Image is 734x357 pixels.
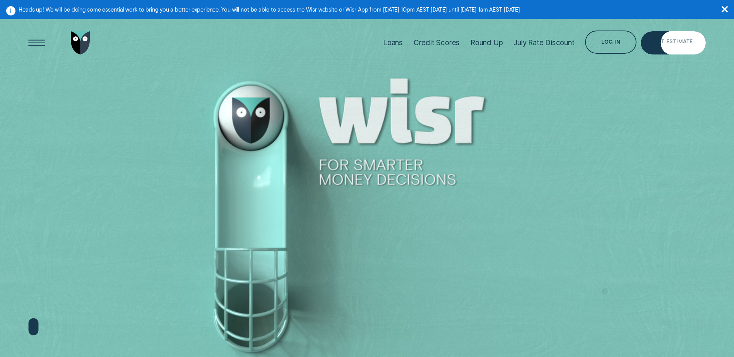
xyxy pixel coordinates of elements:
[471,38,503,47] div: Round Up
[71,31,90,54] img: Wisr
[414,38,460,47] div: Credit Scores
[383,38,403,47] div: Loans
[654,39,693,44] div: Get Estimate
[513,38,575,47] div: July Rate Discount
[383,17,403,68] a: Loans
[414,17,460,68] a: Credit Scores
[25,31,48,54] button: Open Menu
[641,31,706,54] a: Get Estimate
[585,31,636,54] button: Log in
[471,17,503,68] a: Round Up
[69,17,92,68] a: Go to home page
[513,17,575,68] a: July Rate Discount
